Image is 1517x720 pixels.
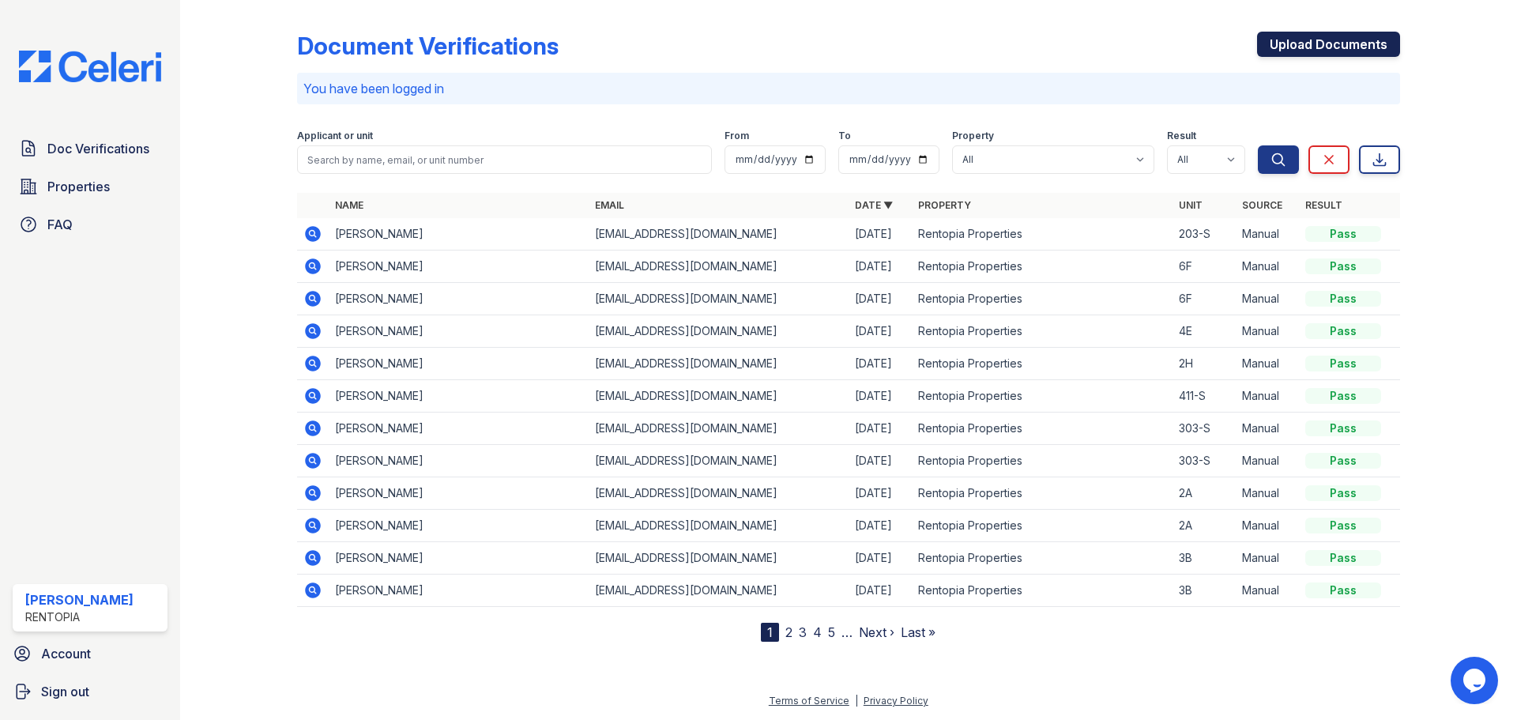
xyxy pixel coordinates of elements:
[1257,32,1400,57] a: Upload Documents
[47,177,110,196] span: Properties
[329,380,589,413] td: [PERSON_NAME]
[912,315,1172,348] td: Rentopia Properties
[912,380,1172,413] td: Rentopia Properties
[849,510,912,542] td: [DATE]
[13,209,168,240] a: FAQ
[799,624,807,640] a: 3
[6,676,174,707] button: Sign out
[589,477,849,510] td: [EMAIL_ADDRESS][DOMAIN_NAME]
[589,445,849,477] td: [EMAIL_ADDRESS][DOMAIN_NAME]
[1305,550,1381,566] div: Pass
[13,171,168,202] a: Properties
[1236,510,1299,542] td: Manual
[841,623,853,642] span: …
[769,695,849,707] a: Terms of Service
[589,251,849,283] td: [EMAIL_ADDRESS][DOMAIN_NAME]
[329,445,589,477] td: [PERSON_NAME]
[329,413,589,445] td: [PERSON_NAME]
[849,445,912,477] td: [DATE]
[1173,315,1236,348] td: 4E
[1236,575,1299,607] td: Manual
[13,133,168,164] a: Doc Verifications
[1236,380,1299,413] td: Manual
[589,218,849,251] td: [EMAIL_ADDRESS][DOMAIN_NAME]
[47,215,73,234] span: FAQ
[1173,510,1236,542] td: 2A
[303,79,1394,98] p: You have been logged in
[25,590,134,609] div: [PERSON_NAME]
[855,199,893,211] a: Date ▼
[329,251,589,283] td: [PERSON_NAME]
[47,139,149,158] span: Doc Verifications
[849,380,912,413] td: [DATE]
[849,283,912,315] td: [DATE]
[901,624,935,640] a: Last »
[849,575,912,607] td: [DATE]
[329,315,589,348] td: [PERSON_NAME]
[1236,445,1299,477] td: Manual
[761,623,779,642] div: 1
[589,315,849,348] td: [EMAIL_ADDRESS][DOMAIN_NAME]
[785,624,792,640] a: 2
[912,575,1172,607] td: Rentopia Properties
[1236,283,1299,315] td: Manual
[912,218,1172,251] td: Rentopia Properties
[952,130,994,142] label: Property
[1173,251,1236,283] td: 6F
[828,624,835,640] a: 5
[1305,226,1381,242] div: Pass
[1173,348,1236,380] td: 2H
[329,510,589,542] td: [PERSON_NAME]
[1236,315,1299,348] td: Manual
[329,542,589,575] td: [PERSON_NAME]
[589,283,849,315] td: [EMAIL_ADDRESS][DOMAIN_NAME]
[1451,657,1501,704] iframe: chat widget
[912,251,1172,283] td: Rentopia Properties
[912,510,1172,542] td: Rentopia Properties
[1305,453,1381,469] div: Pass
[849,218,912,251] td: [DATE]
[1173,542,1236,575] td: 3B
[329,575,589,607] td: [PERSON_NAME]
[912,542,1172,575] td: Rentopia Properties
[1173,218,1236,251] td: 203-S
[297,130,373,142] label: Applicant or unit
[855,695,858,707] div: |
[1173,413,1236,445] td: 303-S
[912,283,1172,315] td: Rentopia Properties
[1173,477,1236,510] td: 2A
[1305,291,1381,307] div: Pass
[912,413,1172,445] td: Rentopia Properties
[297,32,559,60] div: Document Verifications
[1173,283,1236,315] td: 6F
[912,477,1172,510] td: Rentopia Properties
[1236,218,1299,251] td: Manual
[1305,356,1381,371] div: Pass
[1236,542,1299,575] td: Manual
[1236,477,1299,510] td: Manual
[1305,388,1381,404] div: Pass
[859,624,894,640] a: Next ›
[589,542,849,575] td: [EMAIL_ADDRESS][DOMAIN_NAME]
[725,130,749,142] label: From
[912,348,1172,380] td: Rentopia Properties
[1179,199,1203,211] a: Unit
[1236,348,1299,380] td: Manual
[849,315,912,348] td: [DATE]
[41,644,91,663] span: Account
[813,624,822,640] a: 4
[329,218,589,251] td: [PERSON_NAME]
[297,145,712,174] input: Search by name, email, or unit number
[838,130,851,142] label: To
[1236,251,1299,283] td: Manual
[329,348,589,380] td: [PERSON_NAME]
[849,251,912,283] td: [DATE]
[589,348,849,380] td: [EMAIL_ADDRESS][DOMAIN_NAME]
[1242,199,1282,211] a: Source
[1167,130,1196,142] label: Result
[1173,445,1236,477] td: 303-S
[595,199,624,211] a: Email
[1305,323,1381,339] div: Pass
[1305,485,1381,501] div: Pass
[589,575,849,607] td: [EMAIL_ADDRESS][DOMAIN_NAME]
